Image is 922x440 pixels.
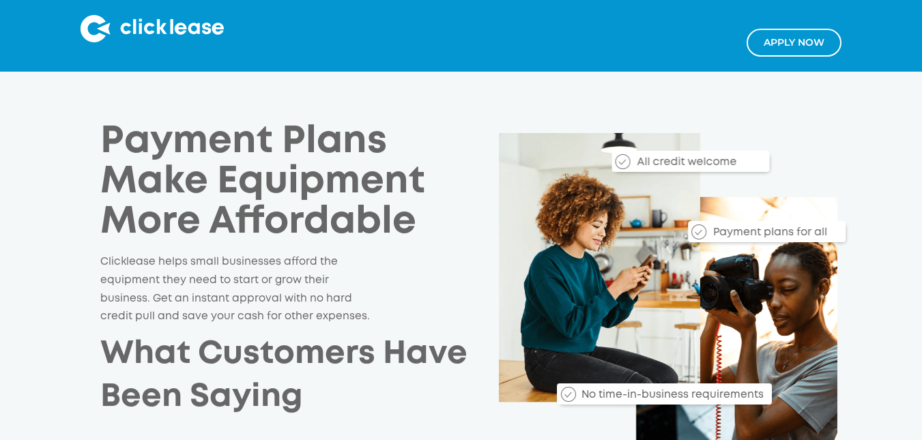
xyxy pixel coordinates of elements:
[747,29,841,57] a: Apply NOw
[631,155,770,170] div: All credit welcome
[706,225,846,240] div: Payment plans for all
[574,388,771,403] div: No time-in-business requirements
[81,15,224,42] img: Clicklease logo
[100,253,381,326] p: Clicklease helps small businesses afford the equipment they need to start or grow their business....
[100,122,440,242] h1: Payment Plans Make Equipment More Affordable
[100,333,467,418] h2: What Customers Have Been Saying
[691,224,706,239] img: Checkmark_callout
[561,387,576,402] img: Checkmark_callout
[615,154,630,169] img: Checkmark_callout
